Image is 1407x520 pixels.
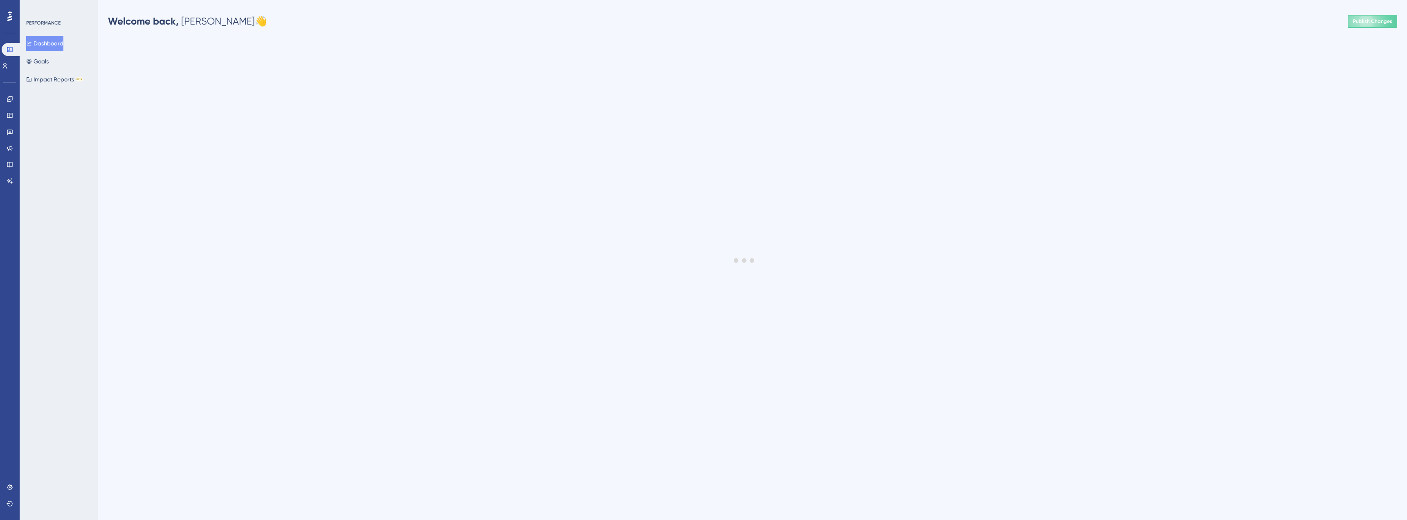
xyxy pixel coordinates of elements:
div: [PERSON_NAME] 👋 [108,15,267,28]
button: Goals [26,54,49,69]
span: Welcome back, [108,15,179,27]
div: BETA [76,77,83,81]
button: Publish Changes [1348,15,1397,28]
div: PERFORMANCE [26,20,61,26]
button: Dashboard [26,36,63,51]
span: Publish Changes [1353,18,1392,25]
button: Impact ReportsBETA [26,72,83,87]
